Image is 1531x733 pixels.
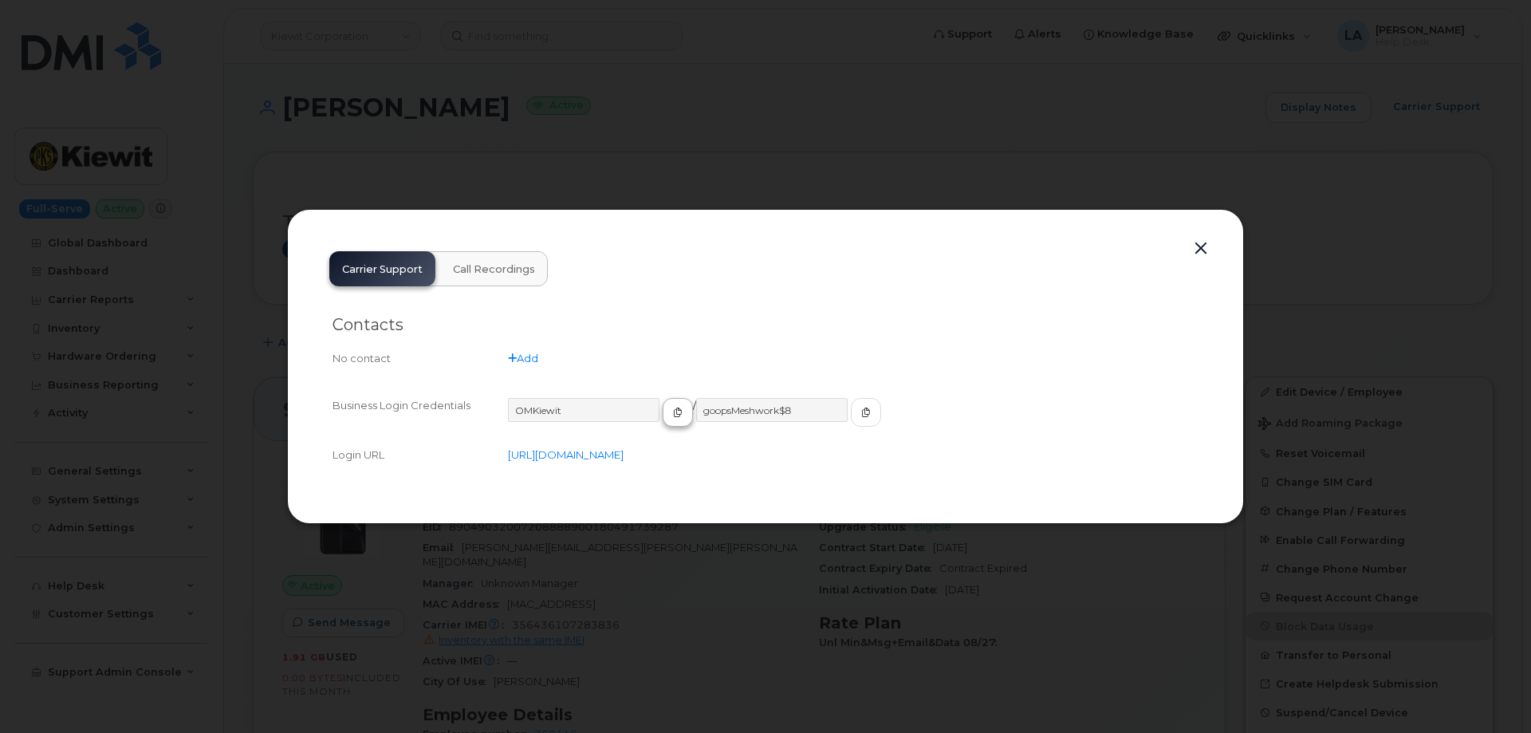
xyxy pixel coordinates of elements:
div: Business Login Credentials [333,398,508,441]
iframe: Messenger Launcher [1462,664,1519,721]
div: No contact [333,351,508,366]
a: [URL][DOMAIN_NAME] [508,448,624,461]
div: / [508,398,1198,441]
button: copy to clipboard [851,398,881,427]
h2: Contacts [333,315,1198,335]
div: Login URL [333,447,508,463]
a: Add [508,352,538,365]
button: copy to clipboard [663,398,693,427]
span: Call Recordings [453,263,535,276]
